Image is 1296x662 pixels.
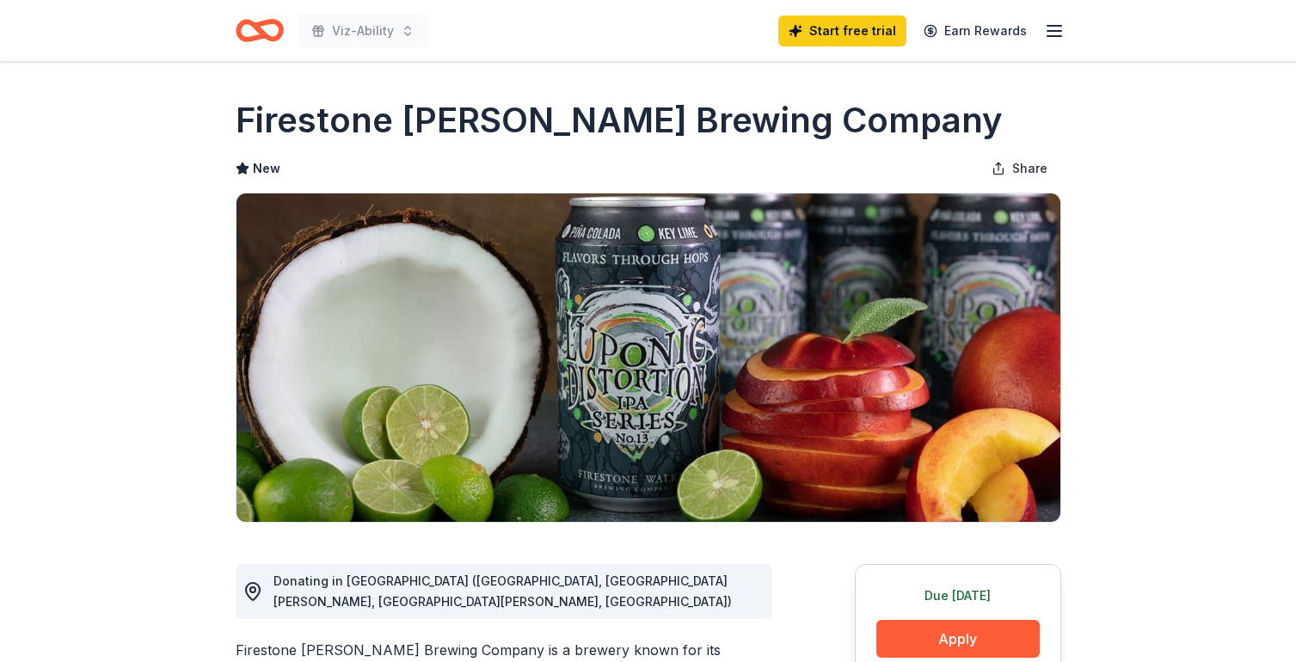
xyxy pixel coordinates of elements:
button: Apply [876,620,1040,658]
span: Donating in [GEOGRAPHIC_DATA] ([GEOGRAPHIC_DATA], [GEOGRAPHIC_DATA][PERSON_NAME], [GEOGRAPHIC_DAT... [273,573,732,609]
a: Earn Rewards [913,15,1037,46]
button: Viz-Ability [298,14,428,48]
a: Home [236,10,284,51]
img: Image for Firestone Walker Brewing Company [236,193,1060,522]
span: New [253,158,280,179]
span: Share [1012,158,1047,179]
a: Start free trial [778,15,906,46]
button: Share [978,151,1061,186]
span: Viz-Ability [332,21,394,41]
div: Due [DATE] [876,585,1040,606]
h1: Firestone [PERSON_NAME] Brewing Company [236,96,1003,144]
